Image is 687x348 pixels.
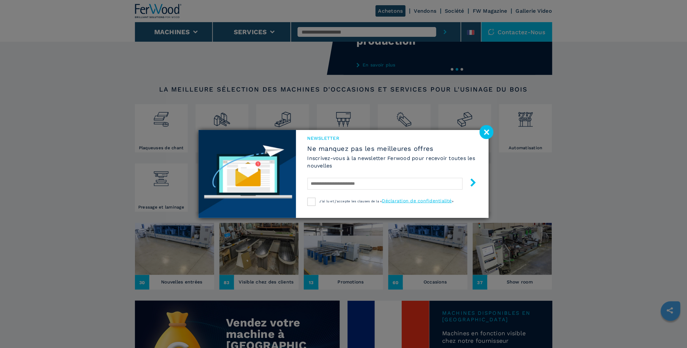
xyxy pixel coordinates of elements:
[307,135,477,141] span: Newsletter
[320,199,382,203] span: J'ai lu et j'accepte les clauses de la «
[307,145,477,152] span: Ne manquez pas les meilleures offres
[199,130,296,218] img: Newsletter image
[463,176,477,191] button: submit-button
[307,154,477,169] h6: Inscrivez-vous à la newsletter Ferwood pour recevoir toutes les nouvelles
[452,199,454,203] span: »
[382,198,452,203] a: Déclaration de confidentialité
